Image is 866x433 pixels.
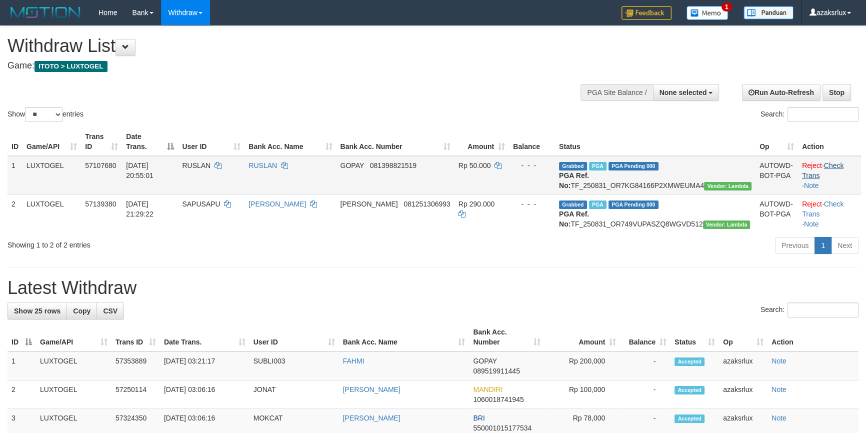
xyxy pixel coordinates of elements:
a: [PERSON_NAME] [343,385,400,393]
span: 57139380 [85,200,116,208]
a: Note [804,220,819,228]
span: Accepted [674,357,704,366]
th: Date Trans.: activate to sort column descending [122,127,178,156]
td: LUXTOGEL [22,156,81,195]
img: MOTION_logo.png [7,5,83,20]
input: Search: [787,302,858,317]
h4: Game: [7,61,567,71]
a: Note [771,357,786,365]
td: [DATE] 03:06:16 [160,380,249,409]
a: FAHMI [343,357,364,365]
th: Op: activate to sort column ascending [755,127,798,156]
td: JONAT [249,380,339,409]
td: - [620,351,670,380]
span: Show 25 rows [14,307,60,315]
th: Bank Acc. Number: activate to sort column ascending [336,127,454,156]
span: Vendor URL: https://order7.1velocity.biz [703,220,750,229]
span: Marked by azaksrlux [589,162,606,170]
a: Note [804,181,819,189]
th: Status [555,127,755,156]
td: 1 [7,156,22,195]
span: SAPUSAPU [182,200,220,208]
span: RUSLAN [182,161,210,169]
td: LUXTOGEL [22,194,81,233]
a: Show 25 rows [7,302,67,319]
span: Grabbed [559,200,587,209]
th: User ID: activate to sort column ascending [178,127,244,156]
td: 2 [7,194,22,233]
span: PGA Pending [608,162,658,170]
td: 57353889 [111,351,160,380]
span: Grabbed [559,162,587,170]
div: Showing 1 to 2 of 2 entries [7,236,353,250]
span: Copy 1060018741945 to clipboard [473,395,523,403]
label: Search: [760,107,858,122]
a: Copy [66,302,97,319]
a: CSV [96,302,124,319]
th: Balance: activate to sort column ascending [620,323,670,351]
td: LUXTOGEL [36,380,111,409]
span: 1 [721,2,732,11]
span: Rp 290.000 [458,200,494,208]
span: Copy 550001015177534 to clipboard [473,424,531,432]
a: RUSLAN [248,161,277,169]
b: PGA Ref. No: [559,210,589,228]
input: Search: [787,107,858,122]
td: · · [798,156,861,195]
div: - - - [513,160,551,170]
th: Balance [509,127,555,156]
th: Amount: activate to sort column ascending [454,127,509,156]
span: Accepted [674,386,704,394]
td: - [620,380,670,409]
th: Action [798,127,861,156]
span: CSV [103,307,117,315]
span: [DATE] 20:55:01 [126,161,153,179]
th: Amount: activate to sort column ascending [544,323,620,351]
span: Accepted [674,414,704,423]
td: AUTOWD-BOT-PGA [755,194,798,233]
span: [DATE] 21:29:22 [126,200,153,218]
th: Action [767,323,858,351]
a: Reject [802,161,822,169]
th: Game/API: activate to sort column ascending [22,127,81,156]
th: Date Trans.: activate to sort column ascending [160,323,249,351]
td: Rp 100,000 [544,380,620,409]
a: 1 [814,237,831,254]
span: MANDIRI [473,385,502,393]
h1: Withdraw List [7,36,567,56]
div: PGA Site Balance / [580,84,652,101]
a: Check Trans [802,161,843,179]
span: Marked by azaksrlux [589,200,606,209]
span: Copy 081398821519 to clipboard [370,161,416,169]
td: 57250114 [111,380,160,409]
th: Op: activate to sort column ascending [719,323,767,351]
th: Bank Acc. Number: activate to sort column ascending [469,323,544,351]
a: Note [771,385,786,393]
span: Copy 081251306993 to clipboard [403,200,450,208]
span: BRI [473,414,484,422]
td: 2 [7,380,36,409]
img: Feedback.jpg [621,6,671,20]
span: 57107680 [85,161,116,169]
td: [DATE] 03:21:17 [160,351,249,380]
td: · · [798,194,861,233]
th: Bank Acc. Name: activate to sort column ascending [244,127,336,156]
th: Status: activate to sort column ascending [670,323,719,351]
span: GOPAY [340,161,364,169]
span: ITOTO > LUXTOGEL [34,61,107,72]
td: Rp 200,000 [544,351,620,380]
span: PGA Pending [608,200,658,209]
span: Vendor URL: https://order7.1velocity.biz [704,182,751,190]
a: Next [831,237,858,254]
th: Bank Acc. Name: activate to sort column ascending [339,323,469,351]
a: Stop [822,84,851,101]
td: azaksrlux [719,380,767,409]
th: ID [7,127,22,156]
b: PGA Ref. No: [559,171,589,189]
td: AUTOWD-BOT-PGA [755,156,798,195]
a: Reject [802,200,822,208]
span: GOPAY [473,357,496,365]
span: [PERSON_NAME] [340,200,398,208]
a: Note [771,414,786,422]
label: Search: [760,302,858,317]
